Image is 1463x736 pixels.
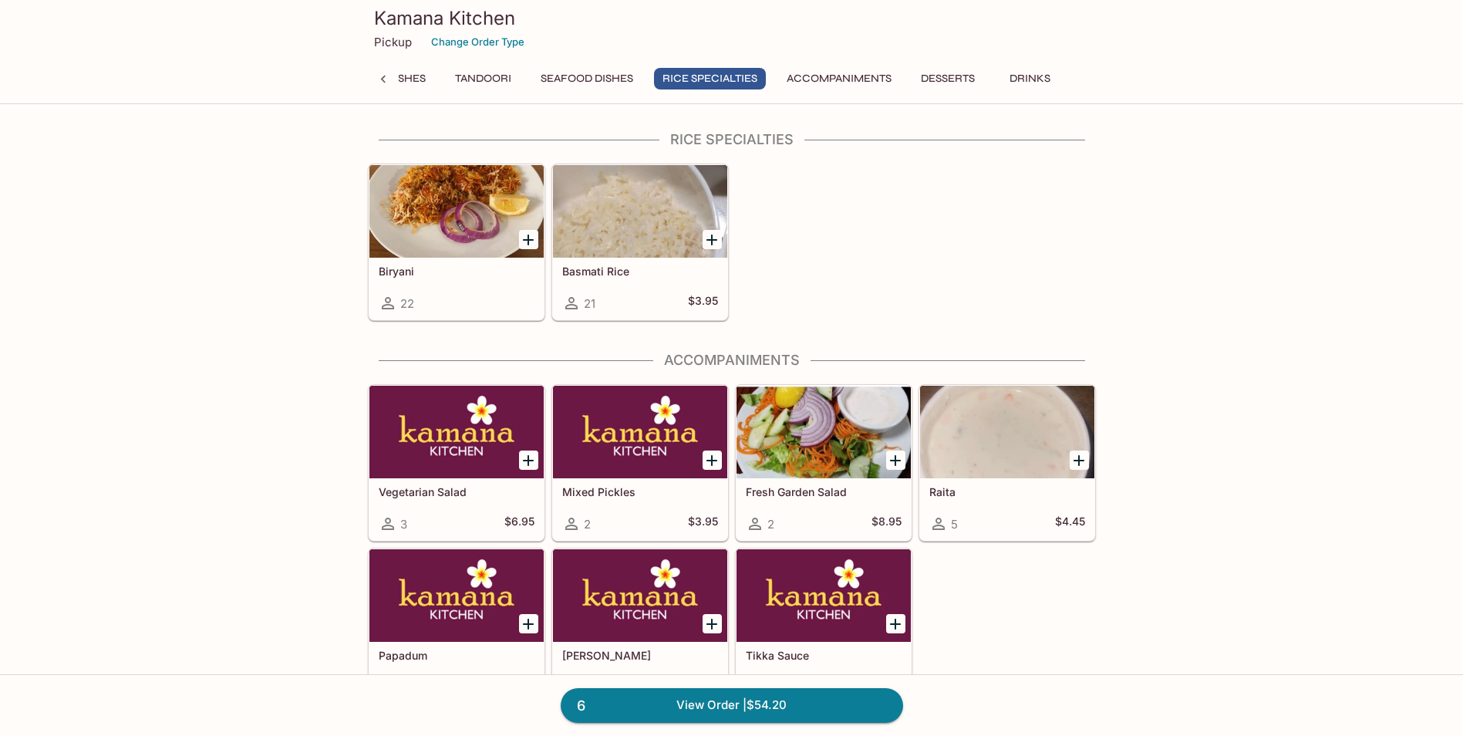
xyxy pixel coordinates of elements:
a: Tikka Sauce1$7.95 [736,549,912,704]
button: Change Order Type [424,30,531,54]
h5: $3.95 [688,515,718,533]
button: Add Fresh Garden Salad [886,451,905,470]
h5: Basmati Rice [562,265,718,278]
a: Biryani22 [369,164,544,320]
h4: Accompaniments [368,352,1096,369]
div: Biryani [369,165,544,258]
h5: [PERSON_NAME] [562,649,718,662]
h5: $8.95 [871,515,902,533]
span: 22 [400,296,414,311]
button: Seafood Dishes [532,68,642,89]
button: Add Papadum [519,614,538,633]
button: Add Tikka Sauce [886,614,905,633]
div: Mango Chutney [553,549,727,642]
button: Add Mango Chutney [703,614,722,633]
button: Desserts [912,68,983,89]
div: Vegetarian Salad [369,386,544,478]
h5: Biryani [379,265,534,278]
button: Accompaniments [778,68,900,89]
span: 2 [584,517,591,532]
a: Raita5$4.45 [919,385,1095,541]
h3: Kamana Kitchen [374,6,1090,30]
button: Tandoori [447,68,520,89]
h5: $6.95 [504,515,534,533]
div: Mixed Pickles [553,386,727,478]
a: [PERSON_NAME]3$3.45 [552,549,728,704]
span: 2 [767,517,774,532]
a: Fresh Garden Salad2$8.95 [736,385,912,541]
button: Add Biryani [519,230,538,249]
button: Add Vegetarian Salad [519,451,538,470]
div: Fresh Garden Salad [737,386,911,478]
h5: Raita [929,485,1085,498]
span: 6 [568,695,595,717]
span: 21 [584,296,595,311]
div: Papadum [369,549,544,642]
h5: $3.95 [688,294,718,312]
span: 5 [951,517,958,532]
button: Drinks [996,68,1065,89]
button: Add Basmati Rice [703,230,722,249]
div: Basmati Rice [553,165,727,258]
a: 6View Order |$54.20 [561,688,903,722]
div: Tikka Sauce [737,549,911,642]
h5: Fresh Garden Salad [746,485,902,498]
h5: Mixed Pickles [562,485,718,498]
h5: $4.45 [1055,515,1085,533]
span: 3 [400,517,407,532]
p: Pickup [374,35,412,49]
a: Vegetarian Salad3$6.95 [369,385,544,541]
button: Add Raita [1070,451,1089,470]
button: Rice Specialties [654,68,766,89]
a: Papadum0$4.45 [369,549,544,704]
div: Raita [920,386,1094,478]
h4: Rice Specialties [368,131,1096,148]
h5: Vegetarian Salad [379,485,534,498]
a: Basmati Rice21$3.95 [552,164,728,320]
h5: Papadum [379,649,534,662]
button: Add Mixed Pickles [703,451,722,470]
a: Mixed Pickles2$3.95 [552,385,728,541]
h5: Tikka Sauce [746,649,902,662]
